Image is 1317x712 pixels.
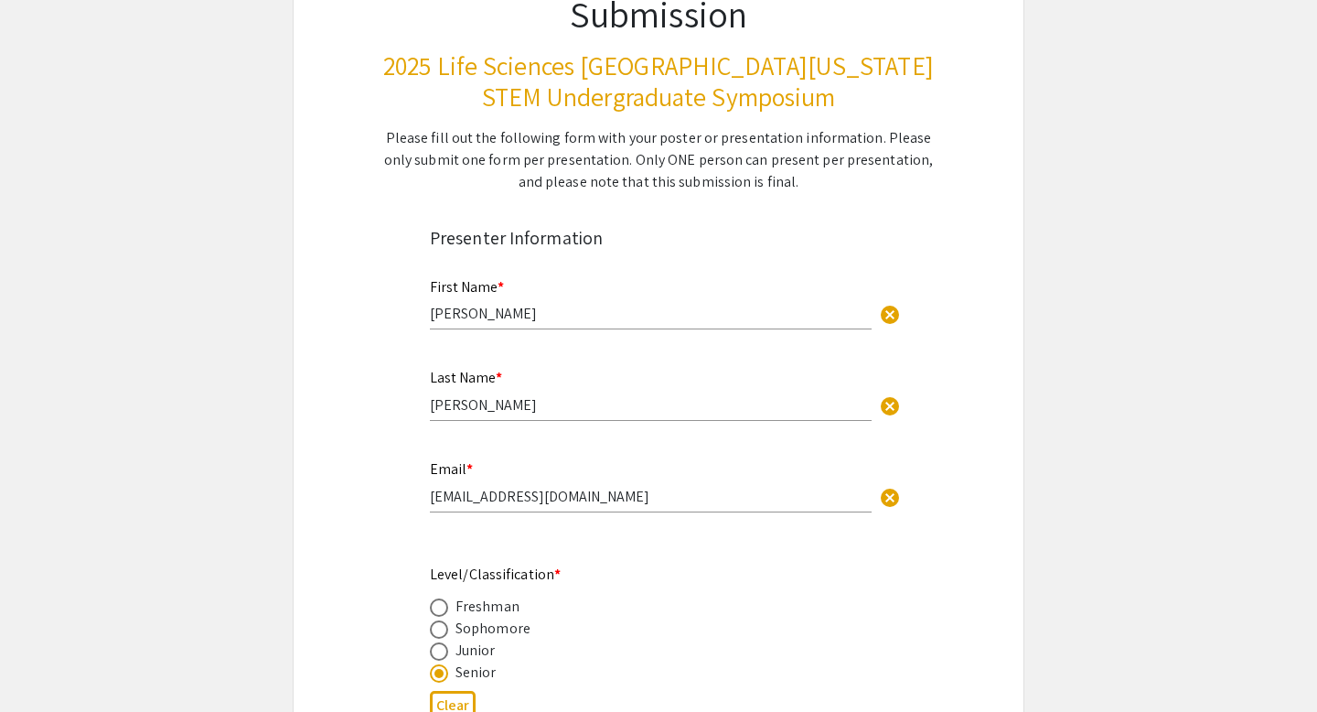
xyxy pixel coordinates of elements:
[430,224,887,252] div: Presenter Information
[455,596,519,618] div: Freshman
[430,304,872,323] input: Type Here
[430,487,872,506] input: Type Here
[430,565,561,584] mat-label: Level/Classification
[430,277,504,297] mat-label: First Name
[455,618,530,640] div: Sophomore
[879,304,901,326] span: cancel
[872,387,908,424] button: Clear
[879,395,901,417] span: cancel
[430,395,872,415] input: Type Here
[872,296,908,332] button: Clear
[430,368,502,387] mat-label: Last Name
[382,50,935,112] h3: 2025 Life Sciences [GEOGRAPHIC_DATA][US_STATE] STEM Undergraduate Symposium
[382,127,935,193] div: Please fill out the following form with your poster or presentation information. Please only subm...
[455,640,496,662] div: Junior
[430,459,473,479] mat-label: Email
[455,662,497,684] div: Senior
[872,478,908,514] button: Clear
[14,630,78,698] iframe: Chat
[879,487,901,509] span: cancel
